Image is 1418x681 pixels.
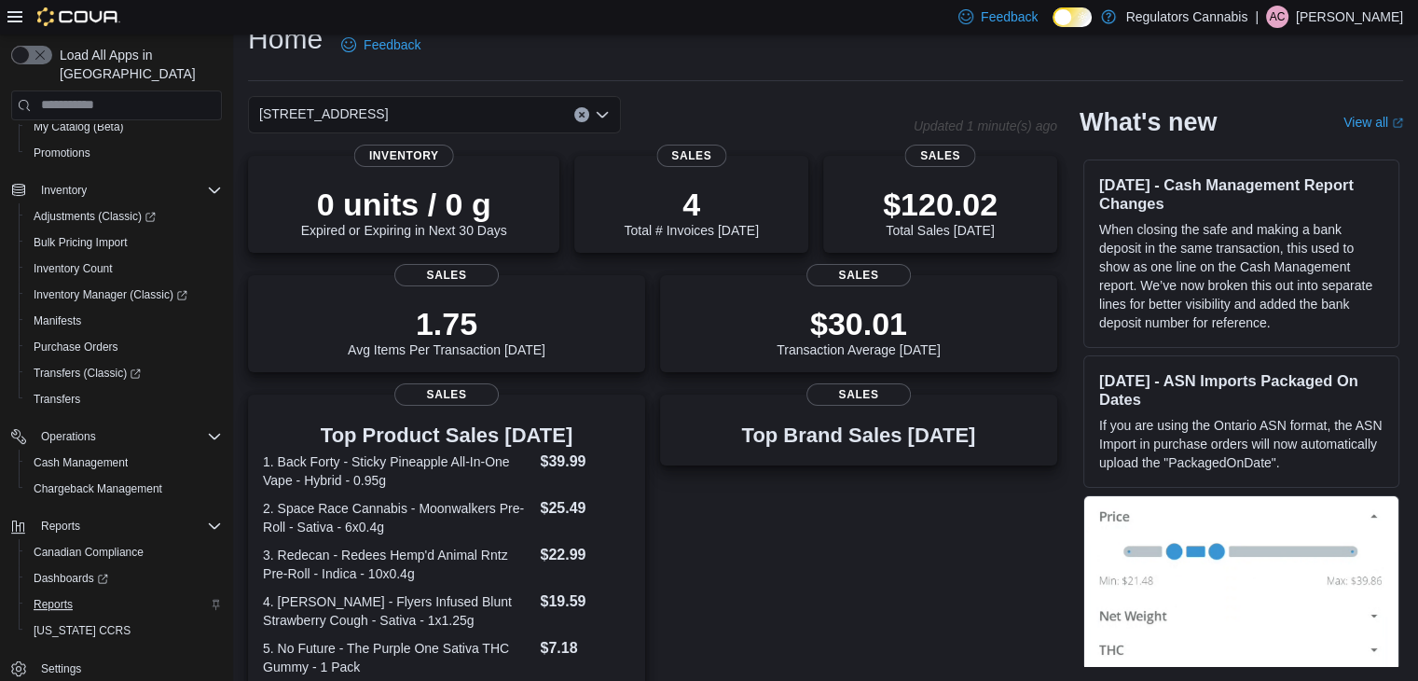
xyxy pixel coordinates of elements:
span: Inventory Count [26,257,222,280]
button: Cash Management [19,450,229,476]
a: Transfers [26,388,88,410]
button: Reports [34,515,88,537]
span: Operations [34,425,222,448]
span: Sales [905,145,975,167]
p: 0 units / 0 g [301,186,507,223]
span: Inventory [34,179,222,202]
span: Operations [41,429,96,444]
div: Ashlee Campeau [1266,6,1288,28]
button: Promotions [19,140,229,166]
span: Transfers (Classic) [34,366,141,381]
span: Transfers [34,392,80,407]
button: Reports [4,513,229,539]
h3: [DATE] - ASN Imports Packaged On Dates [1099,371,1384,409]
span: Dashboards [34,571,108,586]
div: Avg Items Per Transaction [DATE] [348,305,545,357]
dt: 5. No Future - The Purple One Sativa THC Gummy - 1 Pack [263,639,532,676]
span: [US_STATE] CCRS [34,623,131,638]
button: My Catalog (Beta) [19,114,229,140]
dd: $19.59 [540,591,629,613]
span: My Catalog (Beta) [34,119,124,134]
span: Settings [34,657,222,680]
span: Sales [806,264,911,286]
a: Transfers (Classic) [19,360,229,386]
p: $120.02 [883,186,998,223]
button: [US_STATE] CCRS [19,618,229,644]
button: Manifests [19,308,229,334]
dt: 4. [PERSON_NAME] - Flyers Infused Blunt Strawberry Cough - Sativa - 1x1.25g [263,592,532,630]
div: Total Sales [DATE] [883,186,998,238]
button: Canadian Compliance [19,539,229,565]
a: Adjustments (Classic) [19,203,229,229]
span: Chargeback Management [26,478,222,500]
span: Cash Management [26,452,222,474]
span: Promotions [26,142,222,164]
span: Transfers [26,388,222,410]
h3: [DATE] - Cash Management Report Changes [1099,175,1384,213]
span: Cash Management [34,455,128,470]
p: Regulators Cannabis [1125,6,1247,28]
span: AC [1270,6,1286,28]
span: Sales [656,145,726,167]
dd: $7.18 [540,637,629,660]
dd: $22.99 [540,544,629,566]
input: Dark Mode [1053,7,1092,27]
button: Inventory Count [19,256,229,282]
span: Inventory [354,145,454,167]
span: Inventory Count [34,261,113,276]
span: Washington CCRS [26,619,222,642]
a: Inventory Count [26,257,120,280]
button: Reports [19,591,229,618]
a: Promotions [26,142,98,164]
span: Reports [41,519,80,534]
a: Inventory Manager (Classic) [26,284,195,306]
span: Inventory [41,183,87,198]
span: [STREET_ADDRESS] [259,103,388,125]
button: Clear input [574,107,589,122]
a: [US_STATE] CCRS [26,619,138,642]
img: Cova [37,7,120,26]
span: Dashboards [26,567,222,590]
span: Chargeback Management [34,481,162,496]
p: Updated 1 minute(s) ago [914,118,1057,133]
svg: External link [1392,118,1403,129]
button: Inventory [4,177,229,203]
span: Reports [34,515,222,537]
a: Purchase Orders [26,336,126,358]
a: View allExternal link [1343,115,1403,130]
button: Inventory [34,179,94,202]
span: Purchase Orders [34,340,118,354]
button: Open list of options [595,107,610,122]
div: Expired or Expiring in Next 30 Days [301,186,507,238]
a: Feedback [334,26,428,63]
h1: Home [248,21,323,58]
span: Adjustments (Classic) [26,205,222,228]
a: Reports [26,593,80,616]
div: Total # Invoices [DATE] [624,186,758,238]
a: Chargeback Management [26,478,170,500]
p: | [1255,6,1259,28]
a: Transfers (Classic) [26,362,148,384]
div: Transaction Average [DATE] [777,305,941,357]
span: Transfers (Classic) [26,362,222,384]
dt: 1. Back Forty - Sticky Pineapple All-In-One Vape - Hybrid - 0.95g [263,452,532,490]
span: Bulk Pricing Import [26,231,222,254]
span: Sales [806,383,911,406]
a: My Catalog (Beta) [26,116,131,138]
button: Operations [4,424,229,450]
span: Settings [41,661,81,676]
h3: Top Product Sales [DATE] [263,424,630,447]
h2: What's new [1080,107,1217,137]
a: Dashboards [26,567,116,590]
a: Manifests [26,310,89,332]
dt: 2. Space Race Cannabis - Moonwalkers Pre-Roll - Sativa - 6x0.4g [263,499,532,536]
a: Inventory Manager (Classic) [19,282,229,308]
p: If you are using the Ontario ASN format, the ASN Import in purchase orders will now automatically... [1099,416,1384,472]
span: Reports [34,597,73,612]
p: 4 [624,186,758,223]
span: Canadian Compliance [34,545,144,560]
a: Dashboards [19,565,229,591]
span: Inventory Manager (Classic) [26,284,222,306]
span: Adjustments (Classic) [34,209,156,224]
button: Transfers [19,386,229,412]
